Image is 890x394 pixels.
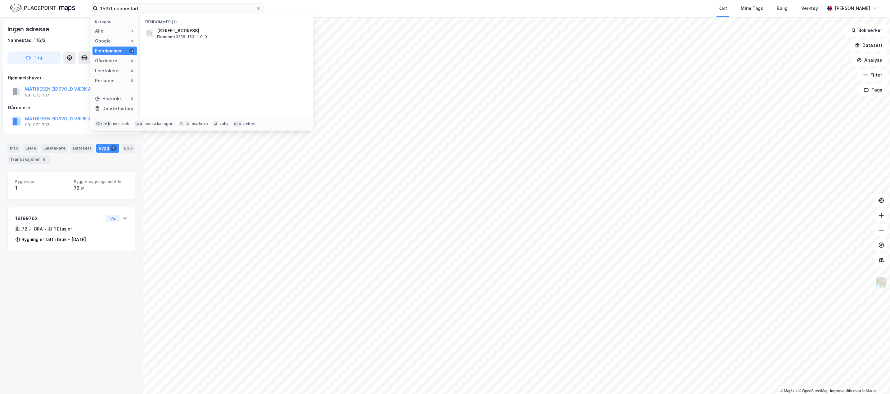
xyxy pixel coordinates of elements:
div: [PERSON_NAME] [835,5,870,12]
div: Gårdeiere [95,57,117,65]
div: Mine Tags [741,5,763,12]
div: esc [233,121,242,127]
div: 1 Etasjer [54,225,72,233]
div: Eiendommer (1) [140,15,313,26]
div: Kategori [95,20,137,24]
div: 1 [129,29,134,34]
div: markere [192,121,208,126]
div: Ingen adresse [7,24,50,34]
div: 0 [129,96,134,101]
div: Hjemmelshaver [8,74,135,82]
div: velg [219,121,228,126]
div: Eiendommer [95,47,122,55]
div: 72 ㎡ [74,184,128,192]
img: Z [875,276,887,288]
div: tab [134,121,143,127]
div: 931 073 737 [25,93,49,98]
div: 1 [15,184,69,192]
button: Bokmerker [846,24,888,37]
div: Kontrollprogram for chat [859,364,890,394]
div: 72 ㎡ BRA [22,225,43,233]
div: 19199762 [15,215,104,222]
iframe: Chat Widget [859,364,890,394]
div: ESG [122,144,135,153]
div: 0 [129,58,134,63]
div: Transaksjoner [7,155,50,164]
div: Google [95,37,111,45]
div: 0 [129,68,134,73]
button: Datasett [850,39,888,51]
a: Improve this map [830,389,861,393]
div: Eiere [23,144,38,153]
div: Datasett [70,144,94,153]
button: Filter [858,69,888,81]
button: Tags [859,84,888,96]
a: OpenStreetMap [798,389,829,393]
span: Bygninger [15,179,69,184]
div: Ctrl + k [95,121,112,127]
span: Eiendom • 3238-153-1-0-0 [157,34,207,39]
div: Info [7,144,20,153]
div: Gårdeiere [8,104,135,111]
div: Bygg [96,144,119,153]
a: Mapbox [780,389,797,393]
div: Leietakere [41,144,68,153]
div: Bygning er tatt i bruk - [DATE] [21,236,86,243]
button: Tag [7,51,61,64]
div: 931 073 737 [25,123,49,128]
div: • [44,226,47,231]
div: Personer [95,77,115,84]
span: [STREET_ADDRESS] [157,27,306,34]
div: nytt søk [113,121,129,126]
div: Alle [95,27,103,35]
div: Historikk [95,95,122,102]
div: 1 [110,145,117,151]
button: Vis [106,215,120,222]
div: Nannestad, 116/2 [7,37,46,44]
div: Bolig [777,5,788,12]
img: logo.f888ab2527a4732fd821a326f86c7f29.svg [10,3,75,14]
input: Søk på adresse, matrikkel, gårdeiere, leietakere eller personer [98,4,256,13]
div: 6 [41,156,47,163]
div: Delete history [102,105,133,112]
div: 0 [129,78,134,83]
div: Leietakere [95,67,119,74]
div: Kart [718,5,727,12]
div: neste kategori [145,121,174,126]
div: avbryt [243,121,256,126]
button: Analyse [852,54,888,66]
div: Verktøy [801,5,818,12]
div: 0 [129,38,134,43]
span: Bygget bygningsområde [74,179,128,184]
div: 1 [129,48,134,53]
